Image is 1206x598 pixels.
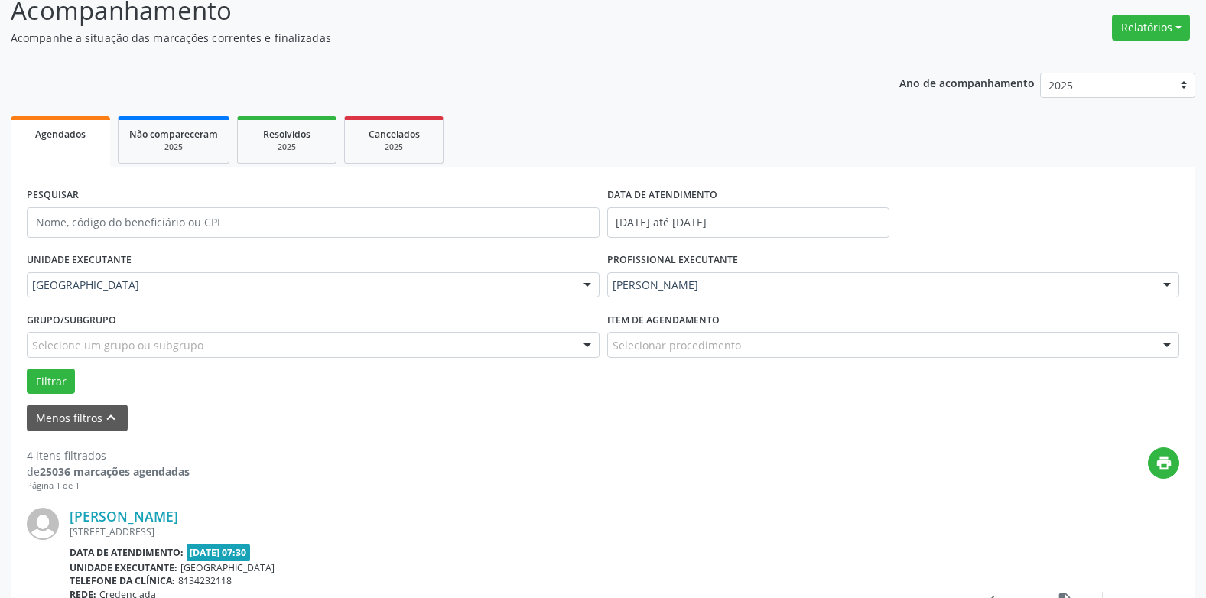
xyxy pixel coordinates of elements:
[70,525,950,538] div: [STREET_ADDRESS]
[369,128,420,141] span: Cancelados
[356,141,432,153] div: 2025
[1112,15,1190,41] button: Relatórios
[263,128,310,141] span: Resolvidos
[70,546,184,559] b: Data de atendimento:
[70,508,178,525] a: [PERSON_NAME]
[27,184,79,207] label: PESQUISAR
[27,479,190,492] div: Página 1 de 1
[607,184,717,207] label: DATA DE ATENDIMENTO
[180,561,275,574] span: [GEOGRAPHIC_DATA]
[27,369,75,395] button: Filtrar
[27,207,600,238] input: Nome, código do beneficiário ou CPF
[40,464,190,479] strong: 25036 marcações agendadas
[27,308,116,332] label: Grupo/Subgrupo
[187,544,251,561] span: [DATE] 07:30
[899,73,1035,92] p: Ano de acompanhamento
[1148,447,1179,479] button: print
[1156,454,1172,471] i: print
[27,508,59,540] img: img
[32,278,568,293] span: [GEOGRAPHIC_DATA]
[70,574,175,587] b: Telefone da clínica:
[27,447,190,463] div: 4 itens filtrados
[70,561,177,574] b: Unidade executante:
[129,128,218,141] span: Não compareceram
[102,409,119,426] i: keyboard_arrow_up
[11,30,840,46] p: Acompanhe a situação das marcações correntes e finalizadas
[27,405,128,431] button: Menos filtroskeyboard_arrow_up
[613,337,741,353] span: Selecionar procedimento
[178,574,232,587] span: 8134232118
[249,141,325,153] div: 2025
[607,249,738,272] label: PROFISSIONAL EXECUTANTE
[35,128,86,141] span: Agendados
[27,249,132,272] label: UNIDADE EXECUTANTE
[129,141,218,153] div: 2025
[32,337,203,353] span: Selecione um grupo ou subgrupo
[607,308,720,332] label: Item de agendamento
[607,207,889,238] input: Selecione um intervalo
[613,278,1149,293] span: [PERSON_NAME]
[27,463,190,479] div: de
